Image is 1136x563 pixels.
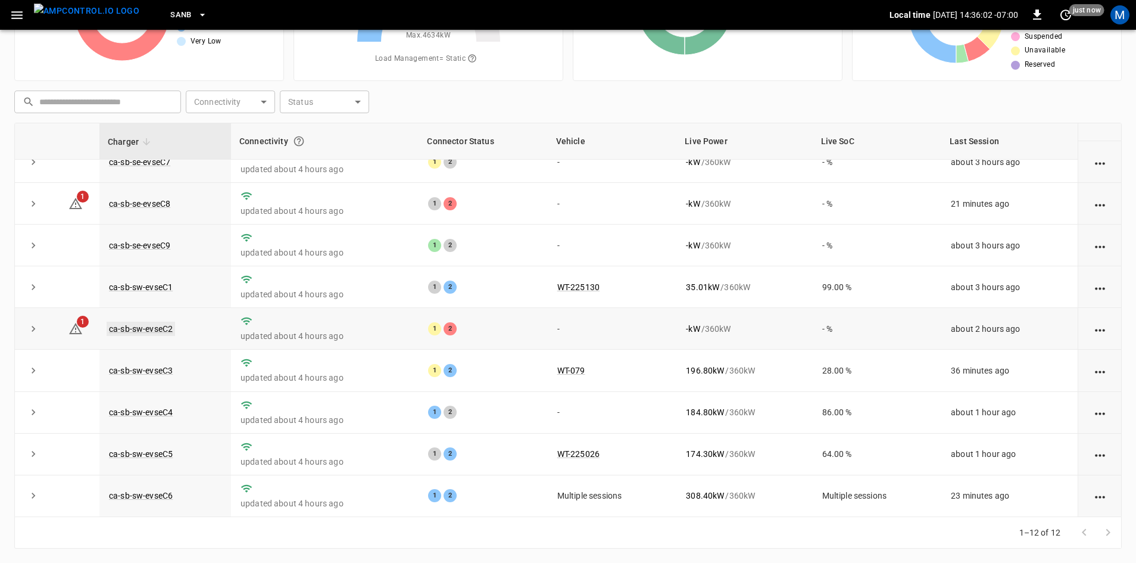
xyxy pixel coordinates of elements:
p: 35.01 kW [686,281,719,293]
div: 2 [444,447,457,461]
button: expand row [24,487,42,505]
div: 2 [444,155,457,169]
div: 1 [428,322,441,335]
p: updated about 4 hours ago [241,163,409,175]
span: Suspended [1025,31,1063,43]
div: action cell options [1093,490,1107,502]
p: 196.80 kW [686,365,724,377]
td: Multiple sessions [548,475,677,517]
a: ca-sb-sw-evseC2 [107,322,175,336]
span: Unavailable [1025,45,1065,57]
td: 64.00 % [813,434,942,475]
a: ca-sb-sw-evseC1 [109,282,173,292]
span: 1 [77,191,89,203]
button: expand row [24,403,42,421]
div: / 360 kW [686,365,803,377]
div: 1 [428,406,441,419]
span: Reserved [1025,59,1055,71]
div: 1 [428,489,441,502]
div: action cell options [1093,365,1107,377]
div: 1 [428,197,441,210]
div: action cell options [1093,323,1107,335]
div: / 360 kW [686,406,803,418]
button: expand row [24,195,42,213]
td: about 1 hour ago [941,434,1078,475]
td: - [548,141,677,183]
img: ampcontrol.io logo [34,4,139,18]
div: action cell options [1093,281,1107,293]
td: about 2 hours ago [941,308,1078,350]
div: 1 [428,155,441,169]
div: 2 [444,239,457,252]
a: WT-225130 [557,282,600,292]
a: ca-sb-se-evseC9 [109,241,170,250]
a: WT-079 [557,366,585,375]
td: about 1 hour ago [941,392,1078,434]
button: SanB [166,4,212,27]
p: Local time [890,9,931,21]
p: updated about 4 hours ago [241,247,409,259]
button: expand row [24,237,42,254]
p: updated about 4 hours ago [241,456,409,468]
p: - kW [686,156,700,168]
td: 99.00 % [813,266,942,308]
a: ca-sb-sw-evseC5 [109,449,173,459]
div: action cell options [1093,198,1107,210]
p: updated about 4 hours ago [241,414,409,426]
a: ca-sb-se-evseC8 [109,199,170,209]
div: / 360 kW [686,448,803,460]
a: ca-sb-se-evseC7 [109,157,170,167]
p: updated about 4 hours ago [241,497,409,509]
span: Very Low [191,36,221,48]
td: - % [813,141,942,183]
span: Load Management = Static [375,49,482,69]
td: - [548,183,677,225]
td: - % [813,183,942,225]
td: - % [813,225,942,266]
td: - % [813,308,942,350]
a: WT-225026 [557,449,600,459]
button: Connection between the charger and our software. [288,130,310,152]
div: 2 [444,364,457,377]
div: Connectivity [239,130,410,152]
div: 2 [444,281,457,294]
div: / 360 kW [686,281,803,293]
div: / 360 kW [686,198,803,210]
span: just now [1069,4,1104,16]
div: / 360 kW [686,490,803,502]
a: ca-sb-sw-evseC6 [109,491,173,500]
button: expand row [24,320,42,338]
span: Max. 4634 kW [406,30,451,42]
div: / 360 kW [686,323,803,335]
div: action cell options [1093,239,1107,251]
button: expand row [24,362,42,380]
span: 1 [77,316,89,328]
p: [DATE] 14:36:02 -07:00 [933,9,1018,21]
td: - [548,392,677,434]
button: set refresh interval [1056,5,1075,24]
div: 2 [444,197,457,210]
p: updated about 4 hours ago [241,205,409,217]
p: updated about 4 hours ago [241,288,409,300]
p: 1–12 of 12 [1019,527,1061,539]
button: expand row [24,153,42,171]
th: Live SoC [813,123,942,160]
p: 174.30 kW [686,448,724,460]
div: action cell options [1093,114,1107,126]
th: Vehicle [548,123,677,160]
td: 36 minutes ago [941,350,1078,391]
span: Charger [108,135,154,149]
td: 28.00 % [813,350,942,391]
a: ca-sb-sw-evseC3 [109,366,173,375]
div: / 360 kW [686,239,803,251]
div: 2 [444,322,457,335]
div: profile-icon [1110,5,1129,24]
a: 1 [68,324,83,333]
td: about 3 hours ago [941,225,1078,266]
p: - kW [686,198,700,210]
div: action cell options [1093,156,1107,168]
td: 21 minutes ago [941,183,1078,225]
div: / 360 kW [686,156,803,168]
p: 308.40 kW [686,490,724,502]
button: expand row [24,278,42,296]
